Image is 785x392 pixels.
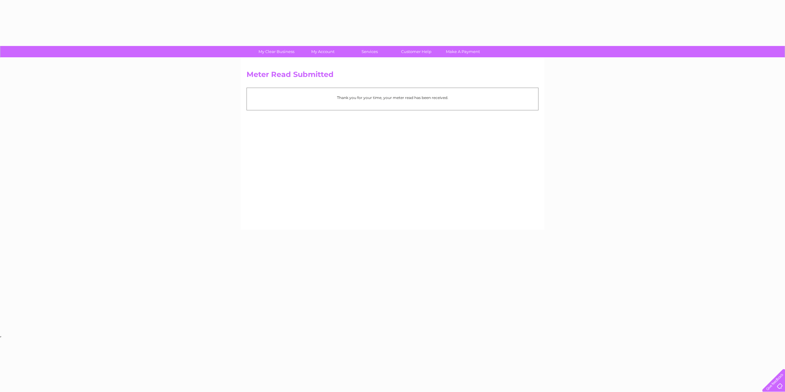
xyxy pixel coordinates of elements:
h2: Meter Read Submitted [247,70,538,82]
a: Services [344,46,395,57]
a: My Account [298,46,348,57]
p: Thank you for your time, your meter read has been received. [250,95,535,101]
a: Make A Payment [438,46,488,57]
a: Customer Help [391,46,442,57]
a: My Clear Business [251,46,302,57]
